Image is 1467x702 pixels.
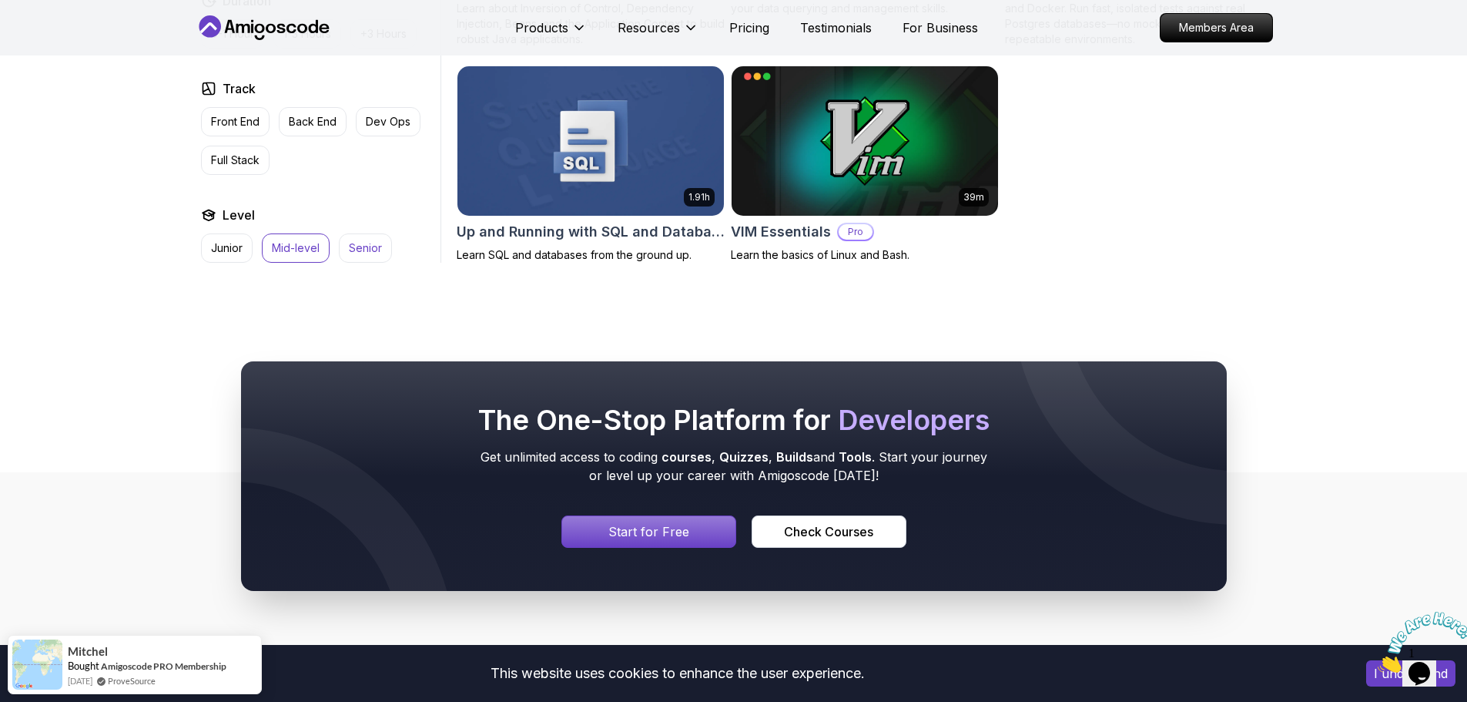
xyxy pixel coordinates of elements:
[475,448,993,485] p: Get unlimited access to coding , , and . Start your journey or level up your career with Amigosco...
[6,6,102,67] img: Chat attention grabber
[688,191,710,203] p: 1.91h
[729,18,769,37] a: Pricing
[776,449,813,465] span: Builds
[223,206,255,224] h2: Level
[201,146,270,175] button: Full Stack
[279,107,347,136] button: Back End
[272,240,320,256] p: Mid-level
[475,405,993,435] h2: The One-Stop Platform for
[1372,606,1467,679] iframe: chat widget
[731,65,999,263] a: VIM Essentials card39mVIM EssentialsProLearn the basics of Linux and Bash.
[366,114,410,129] p: Dev Ops
[661,449,712,465] span: courses
[1366,660,1455,687] button: Accept cookies
[839,449,872,465] span: Tools
[515,18,587,49] button: Products
[223,79,256,98] h2: Track
[784,522,873,541] div: Check Courses
[731,221,831,243] h2: VIM Essentials
[608,522,689,541] p: Start for Free
[12,640,62,690] img: provesource social proof notification image
[800,18,872,37] a: Testimonials
[108,674,156,687] a: ProveSource
[262,233,330,263] button: Mid-level
[838,403,990,437] span: Developers
[68,645,108,658] span: Mitchel
[1161,14,1272,42] p: Members Area
[289,114,337,129] p: Back End
[752,516,906,548] a: Courses page
[211,114,260,129] p: Front End
[752,516,906,548] button: Check Courses
[457,221,725,243] h2: Up and Running with SQL and Databases
[1160,13,1273,42] a: Members Area
[211,240,243,256] p: Junior
[457,247,725,263] p: Learn SQL and databases from the ground up.
[356,107,420,136] button: Dev Ops
[561,516,737,548] a: Signin page
[618,18,698,49] button: Resources
[201,233,253,263] button: Junior
[339,233,392,263] button: Senior
[101,660,226,672] a: Amigoscode PRO Membership
[839,224,872,240] p: Pro
[457,66,724,216] img: Up and Running with SQL and Databases card
[515,18,568,37] p: Products
[68,674,92,687] span: [DATE]
[349,240,382,256] p: Senior
[963,191,984,203] p: 39m
[618,18,680,37] p: Resources
[731,247,999,263] p: Learn the basics of Linux and Bash.
[68,660,99,672] span: Bought
[457,65,725,263] a: Up and Running with SQL and Databases card1.91hUp and Running with SQL and DatabasesLearn SQL and...
[903,18,978,37] a: For Business
[732,66,998,216] img: VIM Essentials card
[201,107,270,136] button: Front End
[719,449,769,465] span: Quizzes
[211,153,260,168] p: Full Stack
[6,6,12,19] span: 1
[12,657,1343,690] div: This website uses cookies to enhance the user experience.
